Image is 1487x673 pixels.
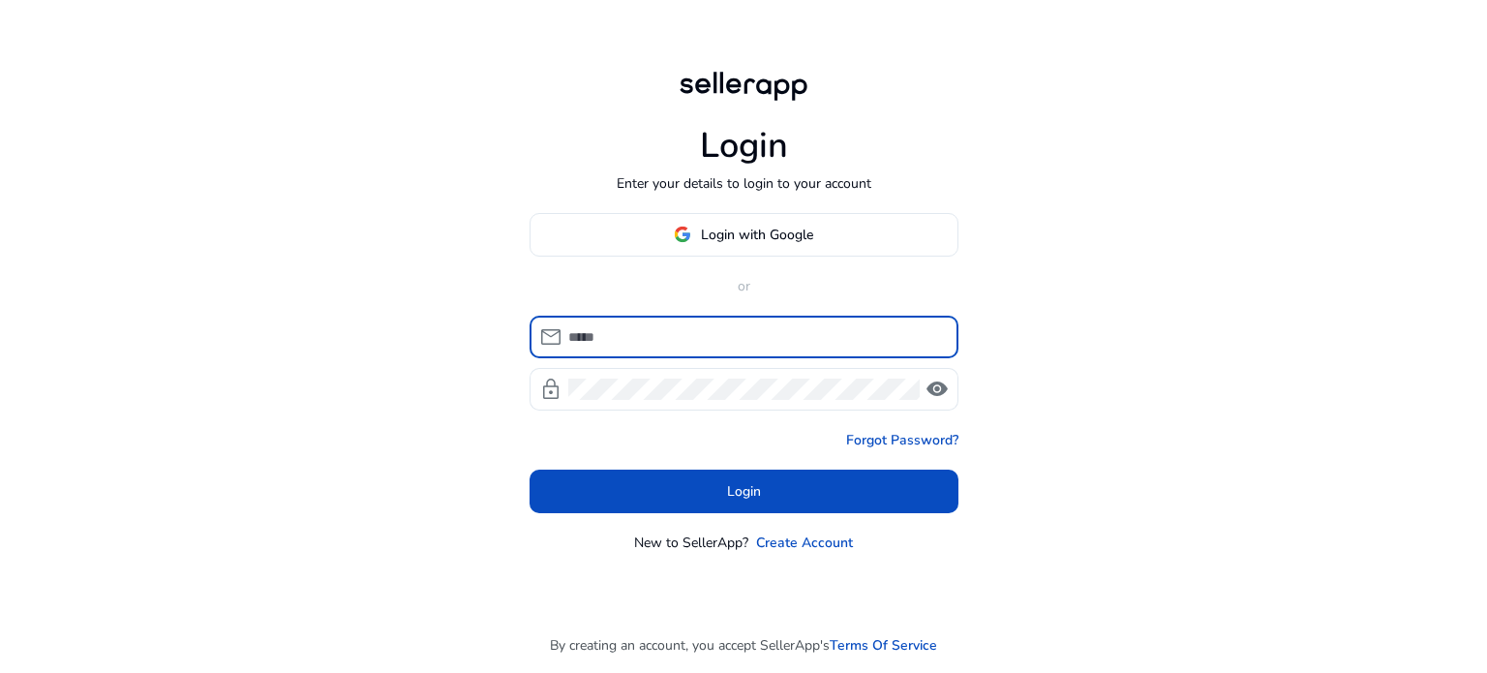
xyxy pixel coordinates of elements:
[634,533,748,553] p: New to SellerApp?
[617,173,871,194] p: Enter your details to login to your account
[539,325,562,349] span: mail
[674,226,691,243] img: google-logo.svg
[700,125,788,167] h1: Login
[530,213,958,257] button: Login with Google
[539,378,562,401] span: lock
[530,276,958,296] p: or
[926,378,949,401] span: visibility
[846,430,958,450] a: Forgot Password?
[756,533,853,553] a: Create Account
[727,481,761,502] span: Login
[701,225,813,245] span: Login with Google
[530,470,958,513] button: Login
[830,635,937,656] a: Terms Of Service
